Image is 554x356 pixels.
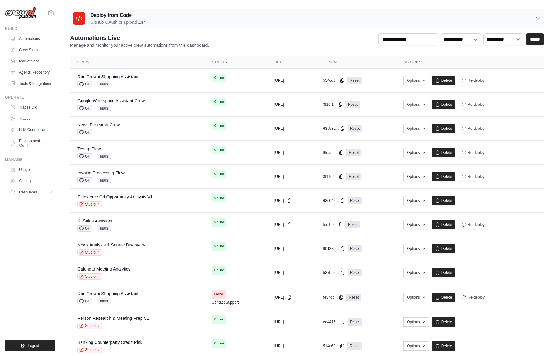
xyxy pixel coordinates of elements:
[7,45,55,55] a: Crew Studio
[403,293,429,302] button: Options
[323,102,343,107] button: 3f10f1...
[77,323,102,329] a: Studio
[77,177,92,183] span: GH
[7,114,55,124] a: Traces
[348,269,362,276] a: Reset
[7,102,55,112] a: Traces Old
[432,124,456,133] a: Delete
[5,7,36,19] img: Logo
[97,105,111,111] span: main
[396,56,544,69] th: Actions
[458,100,488,109] button: Re-deploy
[77,194,153,199] a: Salesforce Q4 Opportunity Analysis V1
[5,340,55,351] button: Logout
[7,79,55,89] a: Tools & Integrations
[70,33,209,42] h2: Automations Live
[458,76,488,85] button: Re-deploy
[267,56,316,69] th: URL
[432,220,456,229] a: Delete
[323,344,345,349] button: 514c62...
[70,56,204,69] th: Crew
[212,146,226,154] span: Online
[77,291,138,296] a: Rbc Crewai Shopping Assistant
[323,150,344,155] button: f6da5d...
[346,294,361,301] a: Reset
[77,298,92,304] span: GH
[432,196,456,205] a: Delete
[323,78,345,83] button: 554cd8...
[5,95,55,100] div: Operate
[432,317,456,327] a: Delete
[7,187,55,197] button: Resources
[212,315,226,324] span: Online
[77,273,102,280] a: Studio
[348,197,362,204] a: Reset
[432,341,456,351] a: Delete
[7,67,55,77] a: Agents Repository
[403,317,429,327] button: Options
[77,129,92,135] span: GH
[7,125,55,135] a: LLM Connections
[212,218,226,227] span: Online
[212,266,226,275] span: Online
[432,100,456,109] a: Delete
[212,122,226,130] span: Online
[77,122,120,127] a: News Research Crew
[403,100,429,109] button: Options
[77,146,101,151] a: Test Ip Flow
[432,268,456,277] a: Delete
[458,172,488,181] button: Re-deploy
[346,173,361,180] a: Reset
[97,298,111,304] span: main
[346,149,361,156] a: Reset
[77,242,145,247] a: News Analysis & Source Discovery
[323,174,344,179] button: 8f1966...
[323,319,345,324] button: ea4415...
[77,98,145,103] a: Google Workspace Assistant Crew
[7,56,55,66] a: Marketplace
[403,148,429,157] button: Options
[458,124,488,133] button: Re-deploy
[77,249,102,256] a: Studio
[97,177,111,183] span: main
[432,244,456,253] a: Delete
[7,136,55,151] a: Environment Variables
[323,126,345,131] button: 63a53a...
[403,341,429,351] button: Options
[347,77,362,84] a: Reset
[28,343,39,348] span: Logout
[212,170,226,178] span: Online
[77,105,92,111] span: GH
[77,81,92,87] span: GH
[77,316,149,321] a: Person Research & Meeting Prep V1
[212,242,226,251] span: Online
[403,76,429,85] button: Options
[348,125,362,132] a: Reset
[7,176,55,186] a: Settings
[97,225,111,232] span: main
[90,12,145,19] h3: Deploy from Code
[323,222,343,227] button: fedfb9...
[403,268,429,277] button: Options
[77,225,92,232] span: GH
[432,76,456,85] a: Delete
[403,220,429,229] button: Options
[348,318,362,326] a: Reset
[432,148,456,157] a: Delete
[77,340,142,345] a: Banking Counterparty Credit Risk
[212,339,226,348] span: Online
[347,342,362,350] a: Reset
[212,300,239,305] a: Contact Support
[90,19,145,25] p: GitHub OAuth or upload ZIP
[458,293,488,302] button: Re-deploy
[403,196,429,205] button: Options
[345,221,360,228] a: Reset
[316,56,396,69] th: Token
[77,170,125,175] a: Invoice Processing Flow
[432,172,456,181] a: Delete
[212,290,226,299] span: Failed
[97,81,111,87] span: main
[5,26,55,31] div: Build
[403,172,429,181] button: Options
[77,218,112,223] a: Kt Sales Assistant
